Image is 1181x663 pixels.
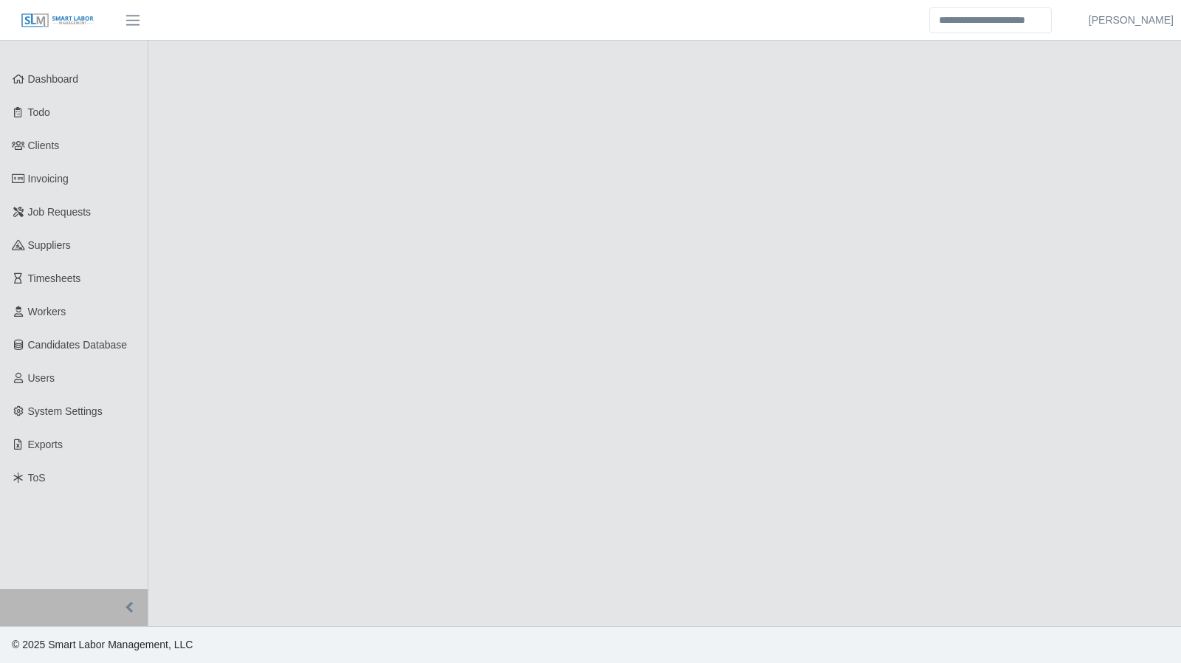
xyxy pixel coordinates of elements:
[28,339,128,351] span: Candidates Database
[28,106,50,118] span: Todo
[12,639,193,650] span: © 2025 Smart Labor Management, LLC
[28,405,103,417] span: System Settings
[28,140,60,151] span: Clients
[1089,13,1174,28] a: [PERSON_NAME]
[28,472,46,484] span: ToS
[28,206,92,218] span: Job Requests
[28,306,66,317] span: Workers
[929,7,1052,33] input: Search
[21,13,94,29] img: SLM Logo
[28,372,55,384] span: Users
[28,73,79,85] span: Dashboard
[28,439,63,450] span: Exports
[28,173,69,185] span: Invoicing
[28,239,71,251] span: Suppliers
[28,272,81,284] span: Timesheets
